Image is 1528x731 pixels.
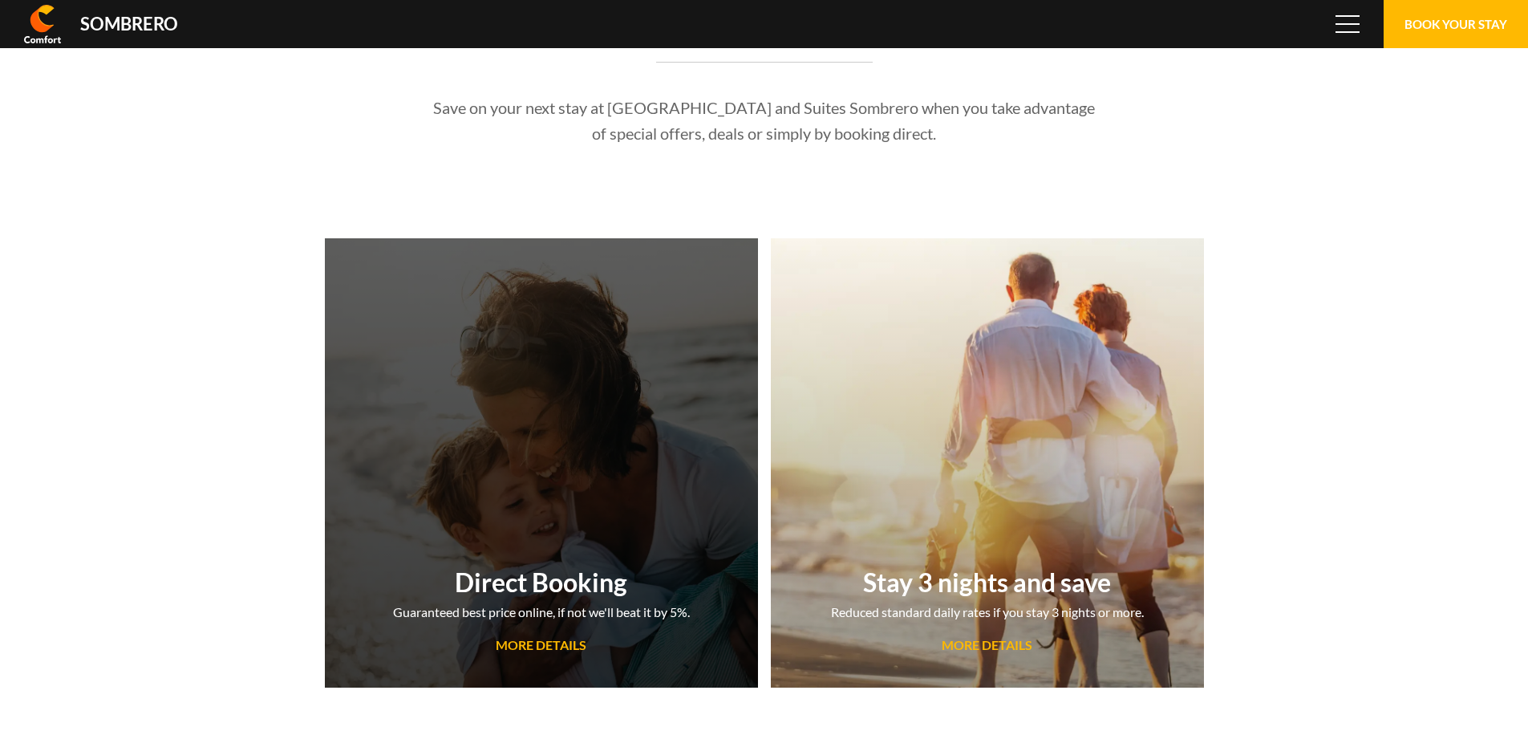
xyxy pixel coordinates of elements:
h2: Direct Booking [333,567,750,598]
h2: Stay 3 nights and save [779,567,1196,598]
li: Guaranteed best price online, if not we'll beat it by 5%. [393,602,690,623]
span: MORE DETAILS [496,637,586,652]
img: Comfort Inn & Suites Sombrero [24,5,61,43]
li: Reduced standard daily rates if you stay 3 nights or more. [831,602,1144,623]
p: Save on your next stay at [GEOGRAPHIC_DATA] and Suites Sombrero when you take advantage of specia... [425,95,1104,146]
div: Sombrero [80,15,178,33]
a: Stay 3 nights and saveReduced standard daily rates if you stay 3 nights or more.MORE DETAILS [771,238,1204,688]
span: Menu [1335,15,1360,33]
a: Direct BookingGuaranteed best price online, if not we'll beat it by 5%.MORE DETAILS [325,238,758,688]
span: MORE DETAILS [942,637,1032,652]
